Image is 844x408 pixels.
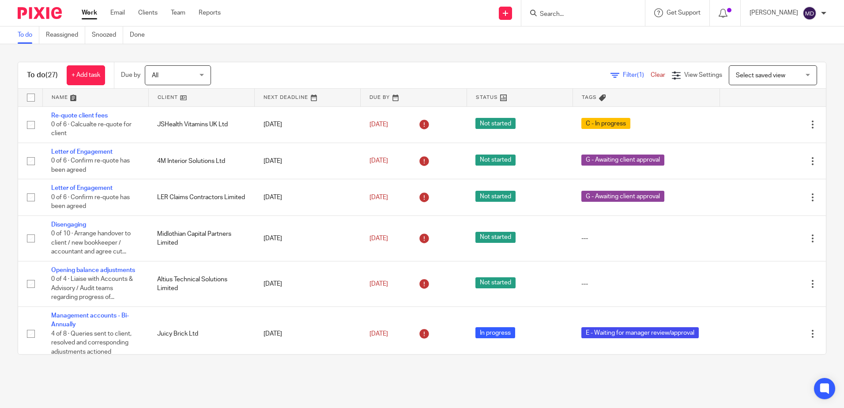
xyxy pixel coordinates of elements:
[51,185,113,191] a: Letter of Engagement
[803,6,817,20] img: svg%3E
[18,7,62,19] img: Pixie
[667,10,701,16] span: Get Support
[582,95,597,100] span: Tags
[475,155,516,166] span: Not started
[581,155,664,166] span: G - Awaiting client approval
[369,235,388,242] span: [DATE]
[51,113,108,119] a: Re-quote client fees
[51,313,129,328] a: Management accounts - Bi-Annually
[255,307,361,361] td: [DATE]
[255,215,361,261] td: [DATE]
[369,158,388,164] span: [DATE]
[51,230,131,255] span: 0 of 10 · Arrange handover to client / new bookkeeper / accountant and agree cut...
[581,327,699,338] span: E - Waiting for manager review/approval
[171,8,185,17] a: Team
[152,72,158,79] span: All
[51,276,133,301] span: 0 of 4 · Liaise with Accounts & Advisory / Audit teams regarding progress of...
[51,149,113,155] a: Letter of Engagement
[475,232,516,243] span: Not started
[637,72,644,78] span: (1)
[581,191,664,202] span: G - Awaiting client approval
[255,179,361,215] td: [DATE]
[255,143,361,179] td: [DATE]
[67,65,105,85] a: + Add task
[475,118,516,129] span: Not started
[750,8,798,17] p: [PERSON_NAME]
[684,72,722,78] span: View Settings
[369,194,388,200] span: [DATE]
[369,281,388,287] span: [DATE]
[82,8,97,17] a: Work
[121,71,140,79] p: Due by
[138,8,158,17] a: Clients
[581,118,630,129] span: C - In progress
[51,331,132,355] span: 4 of 8 · Queries sent to client, resolved and corresponding adjustments actioned
[475,277,516,288] span: Not started
[51,194,130,210] span: 0 of 6 · Confirm re-quote has been agreed
[148,307,254,361] td: Juicy Brick Ltd
[651,72,665,78] a: Clear
[148,106,254,143] td: JSHealth Vitamins UK Ltd
[255,106,361,143] td: [DATE]
[623,72,651,78] span: Filter
[110,8,125,17] a: Email
[148,179,254,215] td: LER Claims Contractors Limited
[45,72,58,79] span: (27)
[736,72,785,79] span: Select saved view
[18,26,39,44] a: To do
[581,234,711,243] div: ---
[92,26,123,44] a: Snoozed
[475,327,515,338] span: In progress
[46,26,85,44] a: Reassigned
[51,121,132,137] span: 0 of 6 · Calcualte re-quote for client
[475,191,516,202] span: Not started
[51,267,135,273] a: Opening balance adjustments
[148,261,254,306] td: Altius Technical Solutions Limited
[255,261,361,306] td: [DATE]
[539,11,618,19] input: Search
[369,121,388,128] span: [DATE]
[51,158,130,174] span: 0 of 6 · Confirm re-quote has been agreed
[199,8,221,17] a: Reports
[51,222,86,228] a: Disengaging
[581,280,711,288] div: ---
[148,215,254,261] td: Midlothian Capital Partners Limited
[27,71,58,80] h1: To do
[148,143,254,179] td: 4M Interior Solutions Ltd
[130,26,151,44] a: Done
[369,331,388,337] span: [DATE]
